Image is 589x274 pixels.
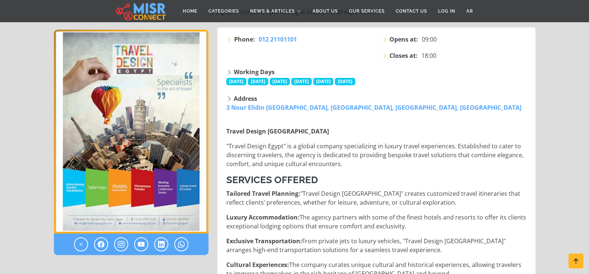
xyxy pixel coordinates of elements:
[259,35,297,43] span: 012 21101101
[307,4,343,18] a: About Us
[313,78,334,85] span: [DATE]
[259,35,297,44] a: 012 21101101
[389,35,418,44] strong: Opens at:
[203,4,245,18] a: Categories
[250,8,295,14] span: News & Articles
[343,4,390,18] a: Our Services
[226,237,302,245] strong: Exclusive Transportation:
[226,189,528,207] p: "Travel Design [GEOGRAPHIC_DATA]" creates customized travel itineraries that reflect clients’ pre...
[226,78,247,85] span: [DATE]
[226,174,528,186] h3: Services Offered
[270,78,290,85] span: [DATE]
[54,30,208,234] img: Travel Design Egypt
[116,2,166,20] img: main.misr_connect
[226,142,528,168] p: "Travel Design Egypt" is a global company specializing in luxury travel experiences. Established ...
[421,51,436,60] span: 18:00
[226,189,300,198] strong: Tailored Travel Planning:
[461,4,479,18] a: AR
[177,4,203,18] a: Home
[234,35,255,44] strong: Phone:
[234,68,275,76] strong: Working Days
[245,4,307,18] a: News & Articles
[226,127,329,135] strong: Travel Design [GEOGRAPHIC_DATA]
[389,51,418,60] strong: Closes at:
[226,261,289,269] strong: Cultural Experiences:
[433,4,461,18] a: Log in
[291,78,312,85] span: [DATE]
[226,103,521,112] a: 3 Nour Elidin [GEOGRAPHIC_DATA], [GEOGRAPHIC_DATA], [GEOGRAPHIC_DATA], [GEOGRAPHIC_DATA]
[54,30,208,234] div: 1 / 1
[248,78,268,85] span: [DATE]
[226,213,300,221] strong: Luxury Accommodation:
[335,78,355,85] span: [DATE]
[234,95,257,103] strong: Address
[226,237,528,254] p: From private jets to luxury vehicles, "Travel Design [GEOGRAPHIC_DATA]" arranges high-end transpo...
[226,213,528,231] p: The agency partners with some of the finest hotels and resorts to offer its clients exceptional l...
[390,4,433,18] a: Contact Us
[422,35,437,44] span: 09:00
